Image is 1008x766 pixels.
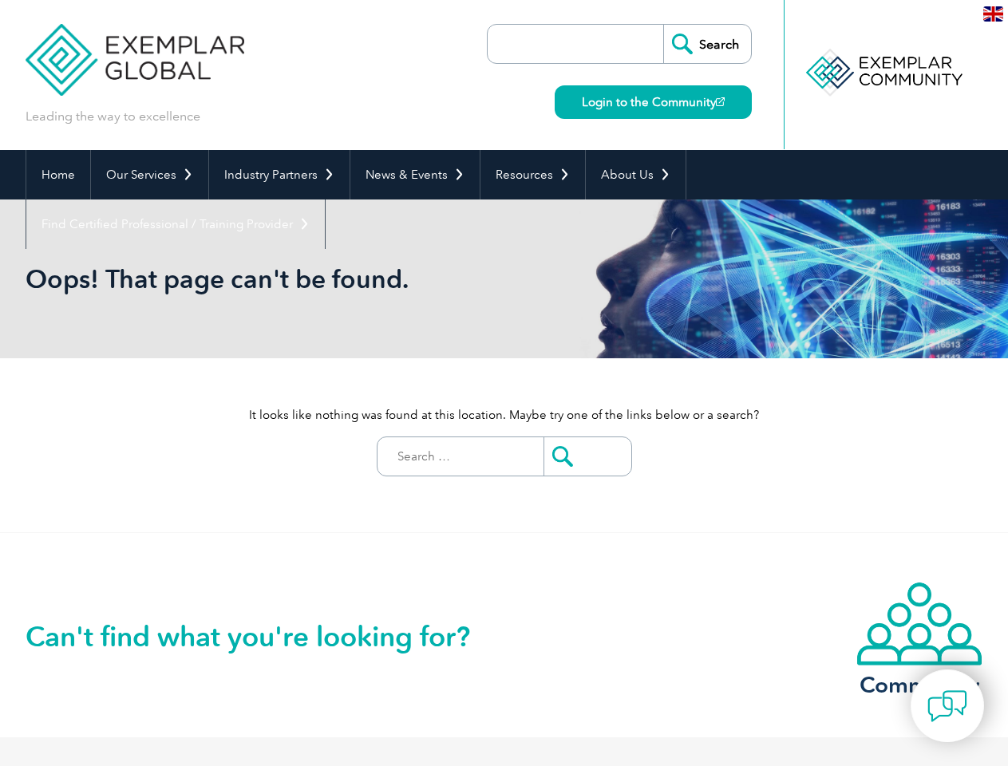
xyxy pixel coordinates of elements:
[716,97,725,106] img: open_square.png
[544,437,631,476] input: Submit
[26,150,90,199] a: Home
[555,85,752,119] a: Login to the Community
[91,150,208,199] a: Our Services
[26,199,325,249] a: Find Certified Professional / Training Provider
[927,686,967,726] img: contact-chat.png
[586,150,686,199] a: About Us
[856,581,983,667] img: icon-community.webp
[350,150,480,199] a: News & Events
[856,675,983,695] h3: Community
[480,150,585,199] a: Resources
[26,406,983,424] p: It looks like nothing was found at this location. Maybe try one of the links below or a search?
[663,25,751,63] input: Search
[26,624,504,650] h2: Can't find what you're looking for?
[983,6,1003,22] img: en
[856,581,983,695] a: Community
[26,263,638,294] h1: Oops! That page can't be found.
[209,150,350,199] a: Industry Partners
[26,108,200,125] p: Leading the way to excellence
